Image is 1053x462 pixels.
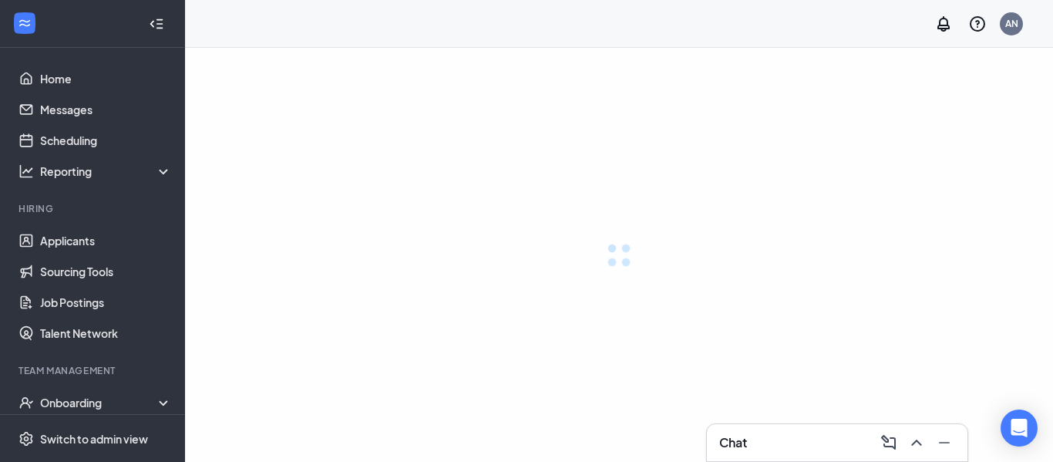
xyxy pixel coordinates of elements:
svg: UserCheck [19,395,34,410]
a: Messages [40,94,172,125]
a: Talent Network [40,318,172,349]
a: Sourcing Tools [40,256,172,287]
a: Job Postings [40,287,172,318]
svg: Collapse [149,16,164,32]
div: Onboarding [40,395,173,410]
a: Home [40,63,172,94]
svg: WorkstreamLogo [17,15,32,31]
svg: ComposeMessage [880,433,898,452]
h3: Chat [719,434,747,451]
div: Switch to admin view [40,431,148,447]
div: Reporting [40,164,173,179]
div: Open Intercom Messenger [1001,410,1038,447]
button: ChevronUp [903,430,927,455]
div: Hiring [19,202,169,215]
button: Minimize [930,430,955,455]
svg: Minimize [935,433,954,452]
button: ComposeMessage [875,430,900,455]
a: Applicants [40,225,172,256]
div: Team Management [19,364,169,377]
svg: Analysis [19,164,34,179]
svg: Notifications [934,15,953,33]
a: Scheduling [40,125,172,156]
svg: Settings [19,431,34,447]
svg: ChevronUp [907,433,926,452]
svg: QuestionInfo [968,15,987,33]
div: AN [1005,17,1018,30]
